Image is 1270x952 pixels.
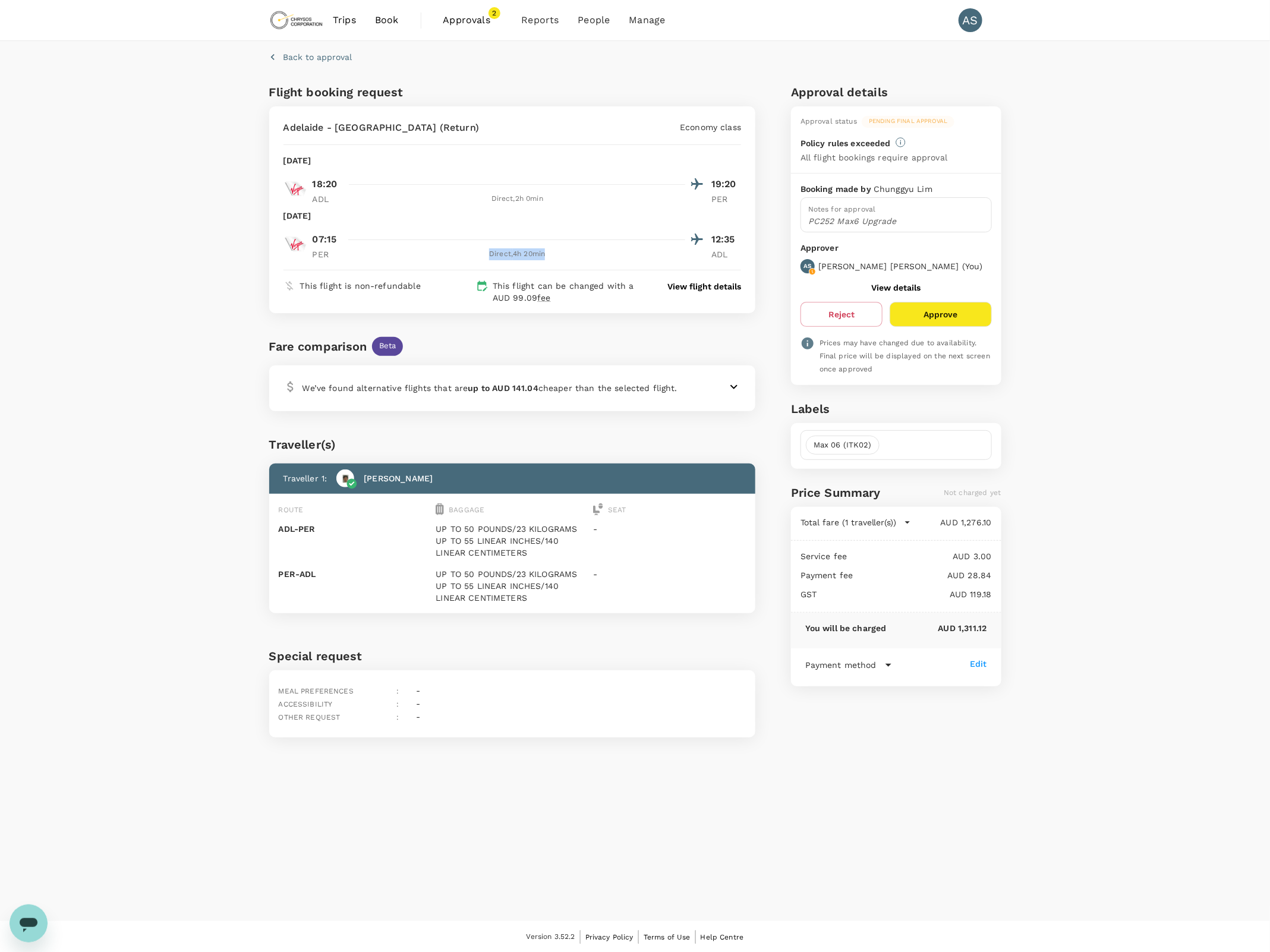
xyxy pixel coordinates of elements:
p: Adelaide - [GEOGRAPHIC_DATA] (Return) [283,121,480,135]
button: Back to approval [269,51,352,63]
span: : [396,700,399,708]
span: Meal preferences [279,687,354,695]
p: PC252 Max6 Upgrade [808,215,984,227]
h6: Approval details [791,83,1001,102]
p: Chunggyu Lim [874,183,932,195]
p: AUD 1,276.10 [911,516,992,528]
p: GST [801,588,817,600]
p: All flight bookings require approval [801,152,947,163]
p: We’ve found alternative flights that are cheaper than the selected flight. [302,382,677,394]
span: fee [537,293,550,302]
span: Privacy Policy [585,933,634,941]
span: Route [279,506,304,514]
span: Notes for approval [808,205,876,213]
span: : [396,687,399,695]
span: Baggage [449,506,484,514]
span: Version 3.52.2 [527,931,575,943]
span: Trips [333,13,356,27]
span: People [578,13,610,27]
p: UP TO 50 POUNDS/23 KILOGRAMS UP TO 55 LINEAR INCHES/140 LINEAR CENTIMETERS [436,568,588,604]
p: Policy rules exceeded [801,137,891,149]
span: Seat [608,506,626,514]
div: - [411,680,420,698]
p: [DATE] [283,210,311,222]
iframe: Button to launch messaging window [10,904,48,942]
p: Total fare (1 traveller(s)) [801,516,897,528]
p: ADL - PER [279,523,431,535]
span: Approvals [443,13,503,27]
img: VA [283,232,307,256]
p: ADL [711,248,741,260]
p: Service fee [801,550,847,562]
div: Traveller(s) [269,435,756,454]
p: [DATE] [283,155,311,166]
p: 18:20 [313,177,338,191]
p: Economy class [680,121,741,133]
div: Approval status [801,116,857,128]
span: Book [375,13,399,27]
h6: Flight booking request [269,83,510,102]
p: AUD 28.84 [853,569,992,581]
p: PER - ADL [279,568,431,580]
button: View flight details [667,280,741,292]
p: AUD 3.00 [847,550,992,562]
b: up to AUD 141.04 [468,383,538,393]
p: This flight can be changed with a AUD 99.09 [493,280,645,304]
span: Reports [522,13,559,27]
span: Other request [279,713,341,721]
p: [PERSON_NAME] [364,472,433,484]
div: - [411,706,420,724]
button: Total fare (1 traveller(s)) [801,516,911,528]
div: Direct , 2h 0min [349,193,686,205]
p: PER [711,193,741,205]
span: Beta [372,341,404,352]
a: Help Centre [701,931,744,944]
h6: Labels [791,399,1001,418]
span: Accessibility [279,700,333,708]
img: baggage-icon [436,503,444,515]
p: - [593,523,746,535]
p: 19:20 [711,177,741,191]
a: Terms of Use [644,931,691,944]
div: Direct , 4h 20min [349,248,686,260]
a: Privacy Policy [585,931,634,944]
p: PER [313,248,342,260]
span: Terms of Use [644,933,691,941]
p: Payment method [805,659,877,671]
img: Chrysos Corporation [269,7,324,33]
p: 07:15 [313,232,337,247]
img: VA [283,177,307,201]
span: Help Centre [701,933,744,941]
p: AS [803,262,811,270]
h6: Special request [269,647,756,666]
p: This flight is non-refundable [300,280,421,292]
p: Back to approval [283,51,352,63]
span: Max 06 (ITK02) [806,440,879,451]
p: UP TO 50 POUNDS/23 KILOGRAMS UP TO 55 LINEAR INCHES/140 LINEAR CENTIMETERS [436,523,588,559]
span: Manage [629,13,665,27]
img: seat-icon [593,503,603,515]
div: - [411,693,420,711]
button: View details [871,283,921,292]
h6: Price Summary [791,483,881,502]
img: avatar-66c69645ea1af.png [336,469,354,487]
p: Traveller 1 : [283,472,327,484]
p: Approver [801,242,992,254]
p: ADL [313,193,342,205]
button: Reject [801,302,883,327]
p: - [593,568,746,580]
span: Prices may have changed due to availability. Final price will be displayed on the next screen onc... [820,339,990,373]
button: Approve [890,302,991,327]
div: AS [959,8,982,32]
span: : [396,713,399,721]
p: Booking made by [801,183,874,195]
p: AUD 1,311.12 [887,622,987,634]
span: 2 [489,7,500,19]
p: Payment fee [801,569,853,581]
p: 12:35 [711,232,741,247]
div: Edit [970,658,987,670]
span: Pending final approval [862,117,954,125]
span: Not charged yet [944,488,1001,497]
p: [PERSON_NAME] [PERSON_NAME] ( You ) [818,260,983,272]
